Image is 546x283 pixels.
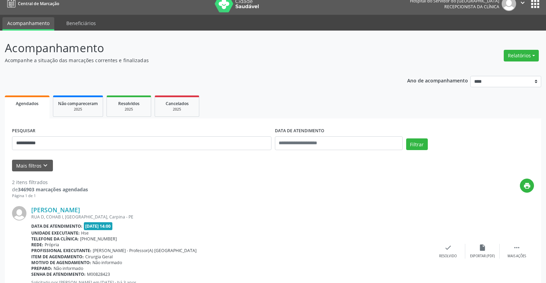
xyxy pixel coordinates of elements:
[439,254,457,259] div: Resolvido
[444,4,499,10] span: Recepcionista da clínica
[84,222,113,230] span: [DATE] 14:00
[31,223,82,229] b: Data de atendimento:
[31,260,91,265] b: Motivo de agendamento:
[31,206,80,214] a: [PERSON_NAME]
[80,236,117,242] span: [PHONE_NUMBER]
[54,265,83,271] span: Não informado
[81,230,89,236] span: Hse
[5,57,380,64] p: Acompanhe a situação das marcações correntes e finalizadas
[58,107,98,112] div: 2025
[112,107,146,112] div: 2025
[12,160,53,172] button: Mais filtroskeyboard_arrow_down
[470,254,495,259] div: Exportar (PDF)
[87,271,110,277] span: M00828423
[504,50,539,61] button: Relatórios
[407,76,468,84] p: Ano de acompanhamento
[118,101,140,106] span: Resolvidos
[2,17,54,31] a: Acompanhamento
[444,244,452,251] i: check
[5,39,380,57] p: Acompanhamento
[93,248,197,253] span: [PERSON_NAME] - Professor(A) [GEOGRAPHIC_DATA]
[31,271,86,277] b: Senha de atendimento:
[12,126,35,136] label: PESQUISAR
[58,101,98,106] span: Não compareceram
[62,17,101,29] a: Beneficiários
[16,101,38,106] span: Agendados
[85,254,113,260] span: Cirurgia Geral
[12,186,88,193] div: de
[31,242,43,248] b: Rede:
[12,179,88,186] div: 2 itens filtrados
[92,260,122,265] span: Não informado
[18,1,59,7] span: Central de Marcação
[31,265,52,271] b: Preparo:
[160,107,194,112] div: 2025
[31,254,84,260] b: Item de agendamento:
[31,248,91,253] b: Profissional executante:
[42,162,49,169] i: keyboard_arrow_down
[18,186,88,193] strong: 346903 marcações agendadas
[520,179,534,193] button: print
[45,242,59,248] span: Própria
[12,206,26,220] img: img
[31,236,79,242] b: Telefone da clínica:
[508,254,526,259] div: Mais ações
[31,230,80,236] b: Unidade executante:
[523,182,531,190] i: print
[479,244,486,251] i: insert_drive_file
[275,126,324,136] label: DATA DE ATENDIMENTO
[12,193,88,199] div: Página 1 de 1
[31,214,431,220] div: RUA D, COHAB I, [GEOGRAPHIC_DATA], Carpina - PE
[406,138,428,150] button: Filtrar
[513,244,521,251] i: 
[166,101,189,106] span: Cancelados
